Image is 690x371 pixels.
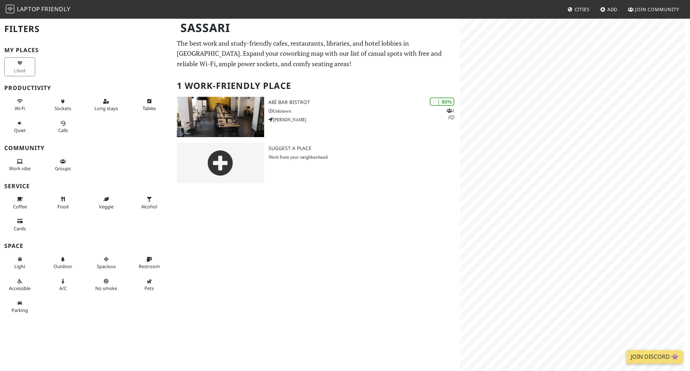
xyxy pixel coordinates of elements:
span: Restroom [139,263,160,270]
h3: Suggest a Place [268,145,460,151]
button: Alcohol [134,193,165,212]
span: Alcohol [141,203,157,210]
h1: Sassari [175,18,459,38]
span: Pet friendly [144,285,154,291]
button: Outdoor [47,253,78,272]
span: People working [9,165,31,172]
p: [PERSON_NAME] [268,116,460,123]
button: Calls [47,117,78,136]
span: Coffee [13,203,27,210]
span: Group tables [55,165,71,172]
p: Work from your neighborhood [268,154,460,160]
button: Tables [134,95,165,114]
a: Cities [565,3,593,16]
button: Restroom [134,253,165,272]
button: Food [47,193,78,212]
button: Long stays [91,95,121,114]
span: Cities [575,6,590,13]
img: gray-place-d2bdb4477600e061c01bd816cc0f2ef0cfcb1ca9e3ad78868dd16fb2af073a21.png [177,143,264,183]
div: | 80% [430,98,454,106]
h3: Abì bar bistrot [268,99,460,105]
p: The best work and study-friendly cafes, restaurants, libraries, and hotel lobbies in [GEOGRAPHIC_... [177,38,456,69]
button: Pets [134,275,165,294]
button: No smoke [91,275,121,294]
a: Abì bar bistrot | 80% 11 Abì bar bistrot Unknown [PERSON_NAME] [172,97,460,137]
button: Cards [4,215,35,234]
button: Wi-Fi [4,95,35,114]
span: Outdoor area [54,263,72,270]
span: Parking [11,307,28,313]
button: Groups [47,155,78,175]
span: Spacious [97,263,116,270]
img: Abì bar bistrot [177,97,264,137]
a: LaptopFriendly LaptopFriendly [6,3,70,16]
p: 1 1 [447,107,454,121]
button: Sockets [47,95,78,114]
img: LaptopFriendly [6,5,14,13]
span: Join Community [635,6,679,13]
button: Quiet [4,117,35,136]
button: Parking [4,297,35,316]
a: Join Community [625,3,682,16]
span: Stable Wi-Fi [15,105,25,112]
button: Spacious [91,253,121,272]
span: Natural light [14,263,26,270]
span: Veggie [99,203,114,210]
span: Smoke free [95,285,117,291]
span: Add [607,6,618,13]
h3: Community [4,145,168,151]
button: Light [4,253,35,272]
span: Accessible [9,285,31,291]
button: Coffee [4,193,35,212]
h3: My Places [4,47,168,54]
span: Food [57,203,69,210]
span: Power sockets [55,105,71,112]
h3: Productivity [4,85,168,91]
span: Laptop [17,5,40,13]
h2: 1 Work-Friendly Place [177,75,456,97]
a: Join Discord 👾 [626,350,683,364]
span: Video/audio calls [58,127,68,134]
span: Quiet [14,127,26,134]
button: A/C [47,275,78,294]
button: Accessible [4,275,35,294]
a: Add [597,3,621,16]
p: Unknown [268,108,460,114]
button: Work vibe [4,155,35,175]
button: Veggie [91,193,121,212]
span: Air conditioned [59,285,67,291]
h3: Space [4,243,168,249]
h2: Filters [4,18,168,40]
a: Suggest a Place Work from your neighborhood [172,143,460,183]
span: Long stays [95,105,118,112]
h3: Service [4,183,168,190]
span: Credit cards [14,225,26,232]
span: Friendly [41,5,70,13]
span: Work-friendly tables [143,105,156,112]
